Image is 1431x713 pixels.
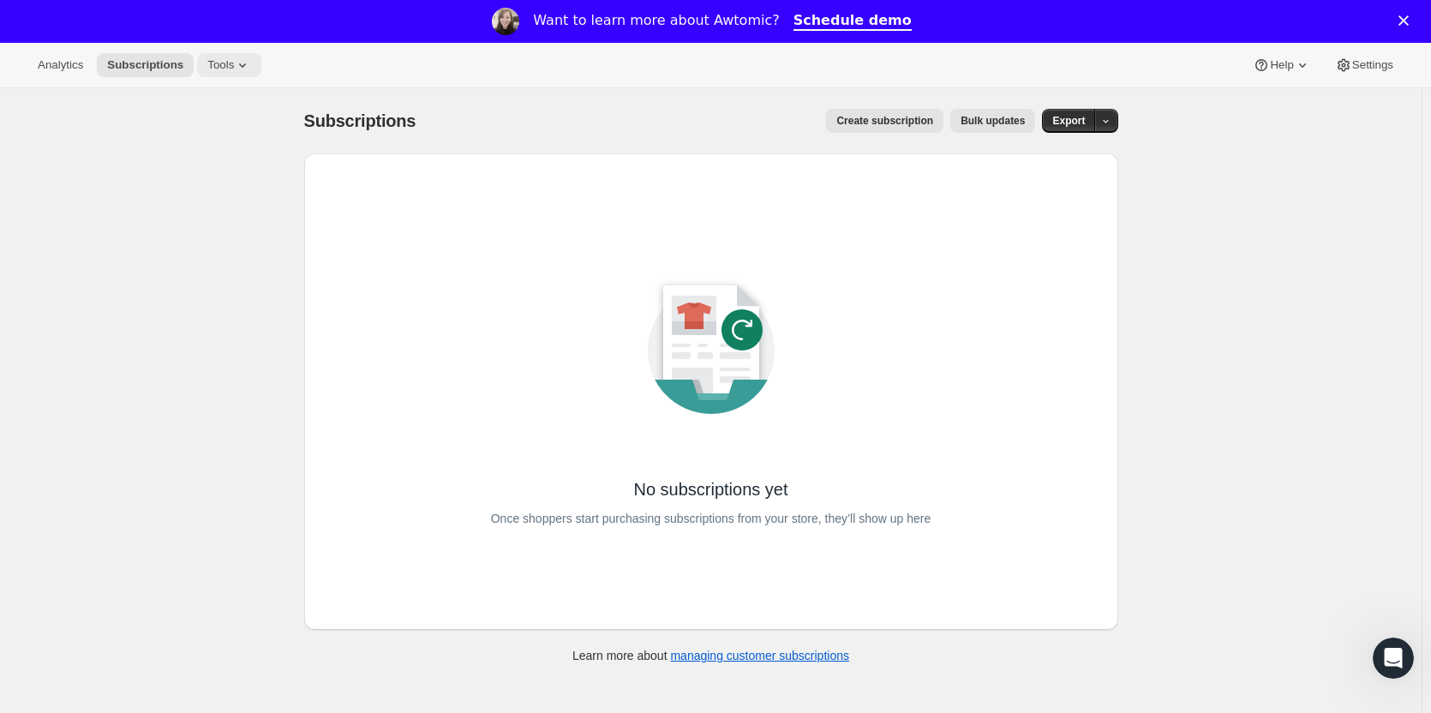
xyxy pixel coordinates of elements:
[197,53,261,77] button: Tools
[38,58,83,72] span: Analytics
[572,647,849,664] p: Learn more about
[670,649,849,662] a: managing customer subscriptions
[961,114,1025,128] span: Bulk updates
[826,109,943,133] button: Create subscription
[97,53,194,77] button: Subscriptions
[633,477,787,501] p: No subscriptions yet
[1270,58,1293,72] span: Help
[1398,15,1416,26] div: Close
[207,58,234,72] span: Tools
[1052,114,1085,128] span: Export
[492,8,519,35] img: Profile image for Emily
[27,53,93,77] button: Analytics
[533,12,779,29] div: Want to learn more about Awtomic?
[304,111,416,130] span: Subscriptions
[1242,53,1320,77] button: Help
[793,12,912,31] a: Schedule demo
[1325,53,1404,77] button: Settings
[950,109,1035,133] button: Bulk updates
[836,114,933,128] span: Create subscription
[1352,58,1393,72] span: Settings
[491,506,931,530] p: Once shoppers start purchasing subscriptions from your store, they’ll show up here
[1373,638,1414,679] iframe: Intercom live chat
[107,58,183,72] span: Subscriptions
[1042,109,1095,133] button: Export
